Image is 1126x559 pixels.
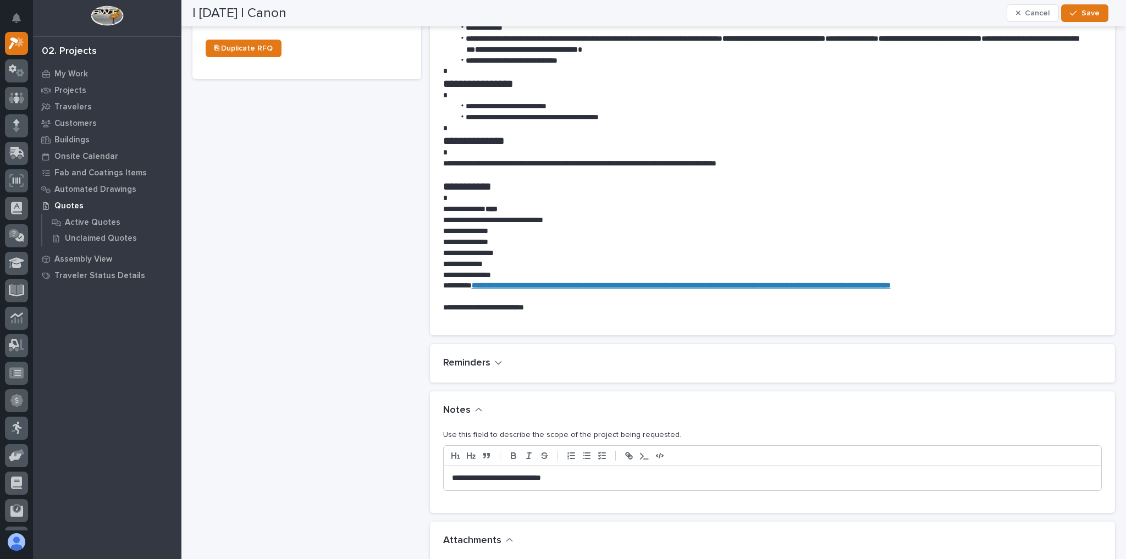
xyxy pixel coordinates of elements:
a: Customers [33,115,181,131]
button: Save [1061,4,1108,22]
button: Notifications [5,7,28,30]
a: Automated Drawings [33,181,181,197]
h2: | [DATE] | Canon [192,5,286,21]
p: Automated Drawings [54,185,136,195]
a: Unclaimed Quotes [42,230,181,246]
button: Cancel [1007,4,1059,22]
button: Reminders [443,357,503,369]
a: My Work [33,65,181,82]
button: users-avatar [5,530,28,554]
a: Active Quotes [42,214,181,230]
p: Projects [54,86,86,96]
p: Fab and Coatings Items [54,168,147,178]
span: Save [1081,8,1100,18]
p: Assembly View [54,254,112,264]
a: Buildings [33,131,181,148]
p: Traveler Status Details [54,271,145,281]
a: Onsite Calendar [33,148,181,164]
button: Notes [443,405,483,417]
h2: Attachments [443,535,501,547]
p: Travelers [54,102,92,112]
h2: Notes [443,405,471,417]
p: Use this field to describe the scope of the project being requested. [443,429,1102,441]
p: Onsite Calendar [54,152,118,162]
span: Cancel [1025,8,1050,18]
a: Quotes [33,197,181,214]
h2: Reminders [443,357,490,369]
a: ⎘ Duplicate RFQ [206,40,281,57]
a: Fab and Coatings Items [33,164,181,181]
p: Customers [54,119,97,129]
a: Assembly View [33,251,181,267]
button: Attachments [443,535,514,547]
p: Quotes [54,201,84,211]
a: Travelers [33,98,181,115]
a: Projects [33,82,181,98]
p: Active Quotes [65,218,120,228]
a: Traveler Status Details [33,267,181,284]
span: ⎘ Duplicate RFQ [214,45,273,52]
div: Notifications [14,13,28,31]
div: 02. Projects [42,46,97,58]
p: My Work [54,69,88,79]
img: Workspace Logo [91,5,123,26]
p: Unclaimed Quotes [65,234,137,243]
p: Buildings [54,135,90,145]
